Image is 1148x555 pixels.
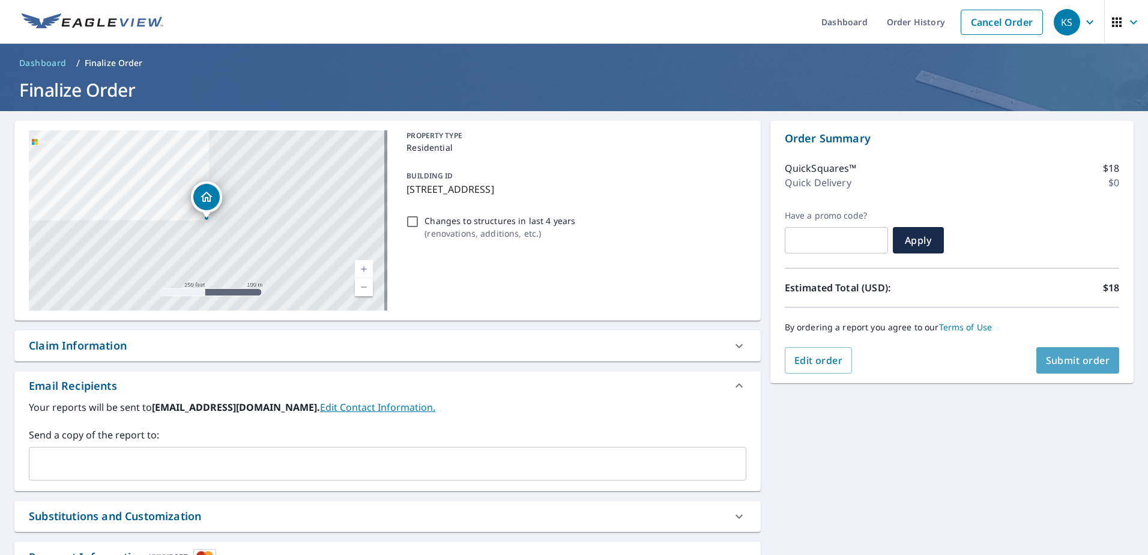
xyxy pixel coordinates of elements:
[785,130,1119,147] p: Order Summary
[152,401,320,414] b: [EMAIL_ADDRESS][DOMAIN_NAME].
[19,57,67,69] span: Dashboard
[1036,347,1120,374] button: Submit order
[22,13,163,31] img: EV Logo
[29,428,746,442] label: Send a copy of the report to:
[406,182,741,196] p: [STREET_ADDRESS]
[29,378,117,394] div: Email Recipients
[902,234,934,247] span: Apply
[191,181,222,219] div: Dropped pin, building 1, Residential property, 9366 52nd Way N Pinellas Park, FL 33782
[1108,175,1119,190] p: $0
[76,56,80,70] li: /
[406,141,741,154] p: Residential
[355,278,373,296] a: Current Level 17, Zoom Out
[1054,9,1080,35] div: KS
[785,175,851,190] p: Quick Delivery
[14,371,761,400] div: Email Recipients
[424,214,575,227] p: Changes to structures in last 4 years
[355,260,373,278] a: Current Level 17, Zoom In
[406,171,453,181] p: BUILDING ID
[29,338,127,354] div: Claim Information
[785,281,952,295] p: Estimated Total (USD):
[961,10,1043,35] a: Cancel Order
[939,321,992,333] a: Terms of Use
[406,130,741,141] p: PROPERTY TYPE
[14,53,71,73] a: Dashboard
[29,400,746,414] label: Your reports will be sent to
[85,57,143,69] p: Finalize Order
[785,210,888,221] label: Have a promo code?
[1046,354,1110,367] span: Submit order
[794,354,843,367] span: Edit order
[785,322,1119,333] p: By ordering a report you agree to our
[893,227,944,253] button: Apply
[14,501,761,532] div: Substitutions and Customization
[424,227,575,240] p: ( renovations, additions, etc. )
[14,53,1134,73] nav: breadcrumb
[29,508,201,524] div: Substitutions and Customization
[785,347,853,374] button: Edit order
[14,330,761,361] div: Claim Information
[14,77,1134,102] h1: Finalize Order
[785,161,857,175] p: QuickSquares™
[1103,161,1119,175] p: $18
[1103,281,1119,295] p: $18
[320,401,435,414] a: EditContactInfo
